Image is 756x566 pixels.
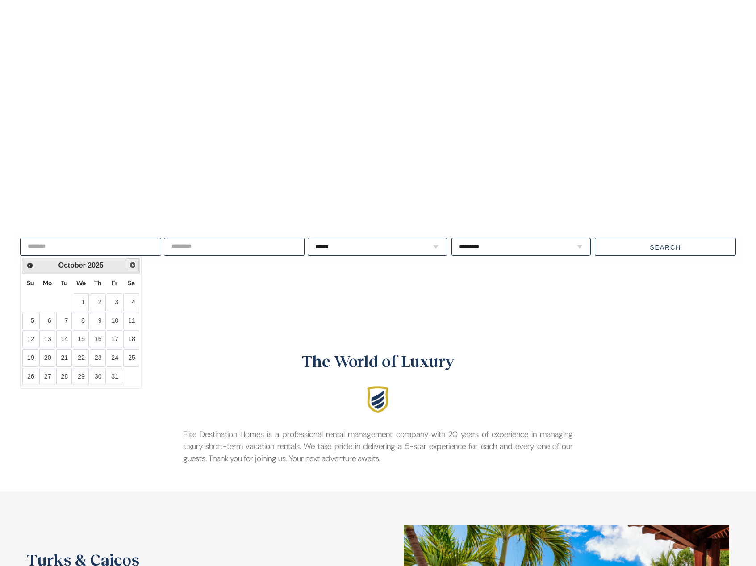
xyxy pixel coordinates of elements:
a: 13 [39,330,55,348]
span: Friday [112,279,117,287]
a: 28 [56,368,72,386]
a: 2 [90,293,106,311]
a: The Homes [583,2,630,38]
a: 22 [73,349,89,367]
a: 6 [39,312,55,330]
a: 17 [107,330,123,348]
a: Next [126,258,139,271]
a: About Us [638,2,681,38]
span: Elite Destination Homes is a professional rental management company with 20 years of experience i... [183,429,573,464]
p: The World of Luxury [183,349,573,373]
a: 24 [107,349,123,367]
a: 18 [123,330,139,348]
a: Owner Portal [689,2,743,38]
span: 2025 [88,262,104,269]
a: 29 [73,368,89,386]
a: 23 [90,349,106,367]
span: Monday [43,279,52,287]
span: Prev [26,262,33,269]
a: 5 [22,312,38,330]
a: 8 [73,312,89,330]
span: Wednesday [76,279,86,287]
a: 30 [90,368,106,386]
button: Search [595,238,735,256]
span: Live well, travel often. [19,203,215,225]
span: Thursday [94,279,101,287]
a: 31 [107,368,123,386]
a: 3 [107,293,123,311]
a: 16 [90,330,106,348]
a: Prev [23,259,36,272]
a: 10 [107,312,123,330]
a: 14 [56,330,72,348]
a: 11 [123,312,139,330]
span: About Us [638,17,672,24]
span: Tuesday [61,279,67,287]
a: 19 [22,349,38,367]
a: 27 [39,368,55,386]
span: Sunday [27,279,34,287]
nav: Main Menu [583,2,743,38]
a: 12 [22,330,38,348]
a: 6 [404,524,729,533]
span: Saturday [128,279,135,287]
a: 4 [123,293,139,311]
span: The Homes [583,17,622,24]
span: October [58,262,85,269]
a: 26 [22,368,38,386]
span: Next [129,262,136,269]
a: 20 [39,349,55,367]
img: Elite Destination Homes Logo [20,13,100,31]
a: 9 [90,312,106,330]
a: 25 [123,349,139,367]
a: 21 [56,349,72,367]
span: Owner Portal [689,17,743,24]
a: 1 [73,293,89,311]
a: 15 [73,330,89,348]
a: 7 [56,312,72,330]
